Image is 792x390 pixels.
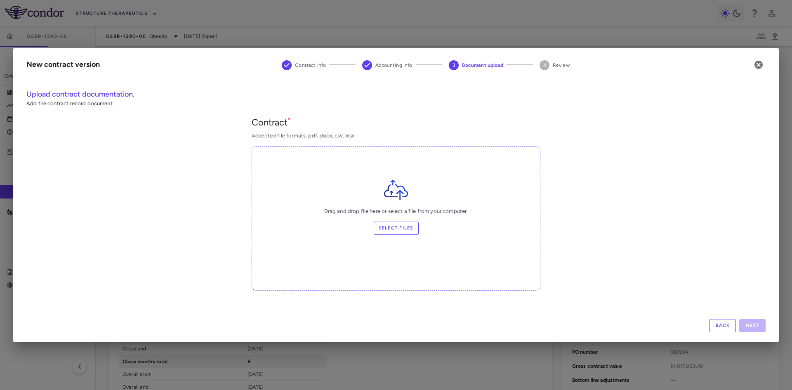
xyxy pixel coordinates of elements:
[252,208,540,215] p: Drag and drop file here or select a file from your computer.
[384,180,408,200] img: File Icon
[442,50,510,80] button: Document upload
[452,62,455,68] text: 3
[275,50,332,80] button: Contract info
[709,319,736,332] button: Back
[26,100,766,107] p: Add the contract record document.
[374,222,419,235] label: Select files
[26,59,100,70] div: New contract version
[295,61,326,69] span: Contract info
[462,61,503,69] span: Document upload
[26,89,766,100] h6: Upload contract documentation.
[375,61,412,69] span: Accounting info
[356,50,419,80] button: Accounting info
[252,116,540,129] h5: Contract
[252,132,540,139] p: Accepted file formats: pdf, docx, csv, xlsx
